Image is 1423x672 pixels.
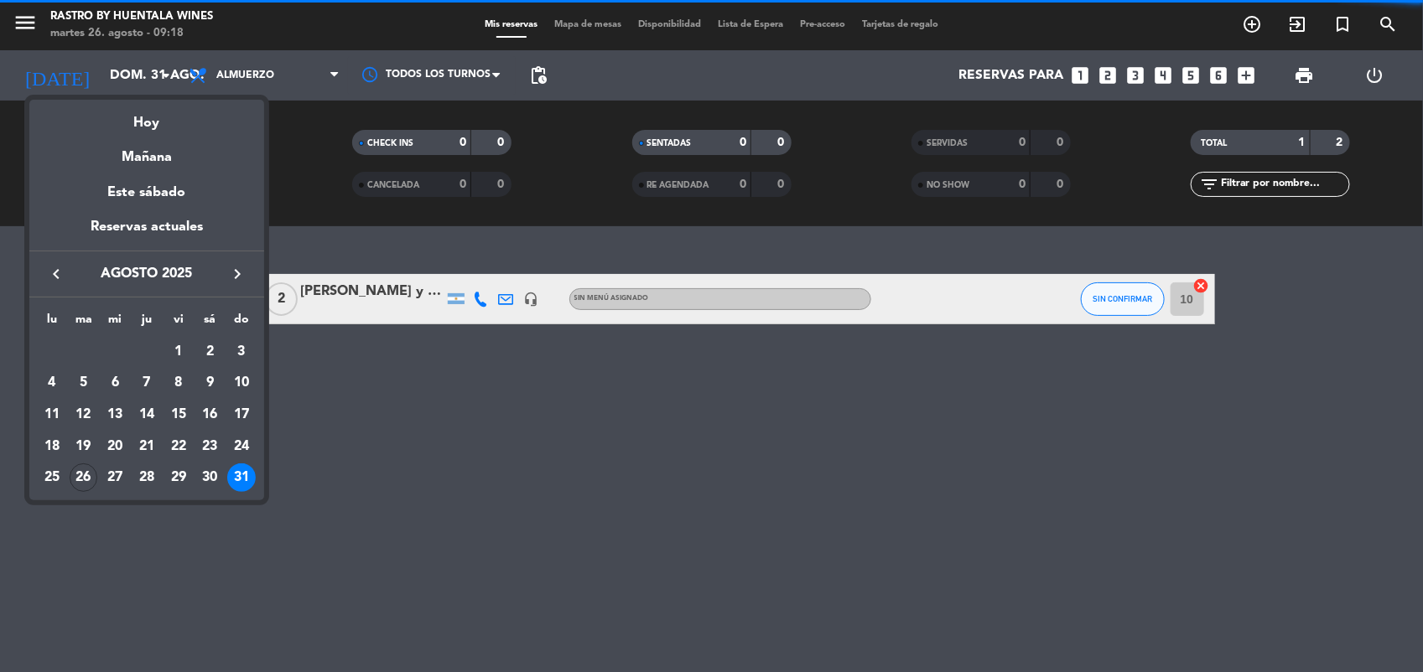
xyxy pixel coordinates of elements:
[164,338,193,366] div: 1
[226,310,257,336] th: domingo
[195,338,224,366] div: 2
[70,432,98,461] div: 19
[132,463,161,492] div: 28
[36,431,68,463] td: 18 de agosto de 2025
[227,401,256,429] div: 17
[164,463,193,492] div: 29
[68,367,100,399] td: 5 de agosto de 2025
[195,369,224,397] div: 9
[101,463,129,492] div: 27
[38,369,66,397] div: 4
[195,431,226,463] td: 23 de agosto de 2025
[195,336,226,368] td: 2 de agosto de 2025
[68,463,100,494] td: 26 de agosto de 2025
[226,399,257,431] td: 17 de agosto de 2025
[99,399,131,431] td: 13 de agosto de 2025
[195,399,226,431] td: 16 de agosto de 2025
[132,401,161,429] div: 14
[227,432,256,461] div: 24
[99,310,131,336] th: miércoles
[164,401,193,429] div: 15
[226,367,257,399] td: 10 de agosto de 2025
[101,432,129,461] div: 20
[195,401,224,429] div: 16
[68,399,100,431] td: 12 de agosto de 2025
[163,336,195,368] td: 1 de agosto de 2025
[29,134,264,168] div: Mañana
[227,369,256,397] div: 10
[131,367,163,399] td: 7 de agosto de 2025
[163,431,195,463] td: 22 de agosto de 2025
[70,463,98,492] div: 26
[70,369,98,397] div: 5
[227,463,256,492] div: 31
[38,463,66,492] div: 25
[41,263,71,285] button: keyboard_arrow_left
[164,432,193,461] div: 22
[36,310,68,336] th: lunes
[29,100,264,134] div: Hoy
[68,310,100,336] th: martes
[131,431,163,463] td: 21 de agosto de 2025
[195,463,226,494] td: 30 de agosto de 2025
[132,432,161,461] div: 21
[99,431,131,463] td: 20 de agosto de 2025
[163,463,195,494] td: 29 de agosto de 2025
[36,336,163,368] td: AGO.
[132,369,161,397] div: 7
[68,431,100,463] td: 19 de agosto de 2025
[99,463,131,494] td: 27 de agosto de 2025
[131,463,163,494] td: 28 de agosto de 2025
[163,367,195,399] td: 8 de agosto de 2025
[226,336,257,368] td: 3 de agosto de 2025
[38,401,66,429] div: 11
[195,367,226,399] td: 9 de agosto de 2025
[163,399,195,431] td: 15 de agosto de 2025
[164,369,193,397] div: 8
[46,264,66,284] i: keyboard_arrow_left
[70,401,98,429] div: 12
[195,432,224,461] div: 23
[195,463,224,492] div: 30
[227,264,247,284] i: keyboard_arrow_right
[36,399,68,431] td: 11 de agosto de 2025
[226,463,257,494] td: 31 de agosto de 2025
[163,310,195,336] th: viernes
[226,431,257,463] td: 24 de agosto de 2025
[29,169,264,216] div: Este sábado
[131,399,163,431] td: 14 de agosto de 2025
[99,367,131,399] td: 6 de agosto de 2025
[36,463,68,494] td: 25 de agosto de 2025
[222,263,252,285] button: keyboard_arrow_right
[38,432,66,461] div: 18
[101,401,129,429] div: 13
[29,216,264,251] div: Reservas actuales
[227,338,256,366] div: 3
[101,369,129,397] div: 6
[195,310,226,336] th: sábado
[36,367,68,399] td: 4 de agosto de 2025
[131,310,163,336] th: jueves
[71,263,222,285] span: agosto 2025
